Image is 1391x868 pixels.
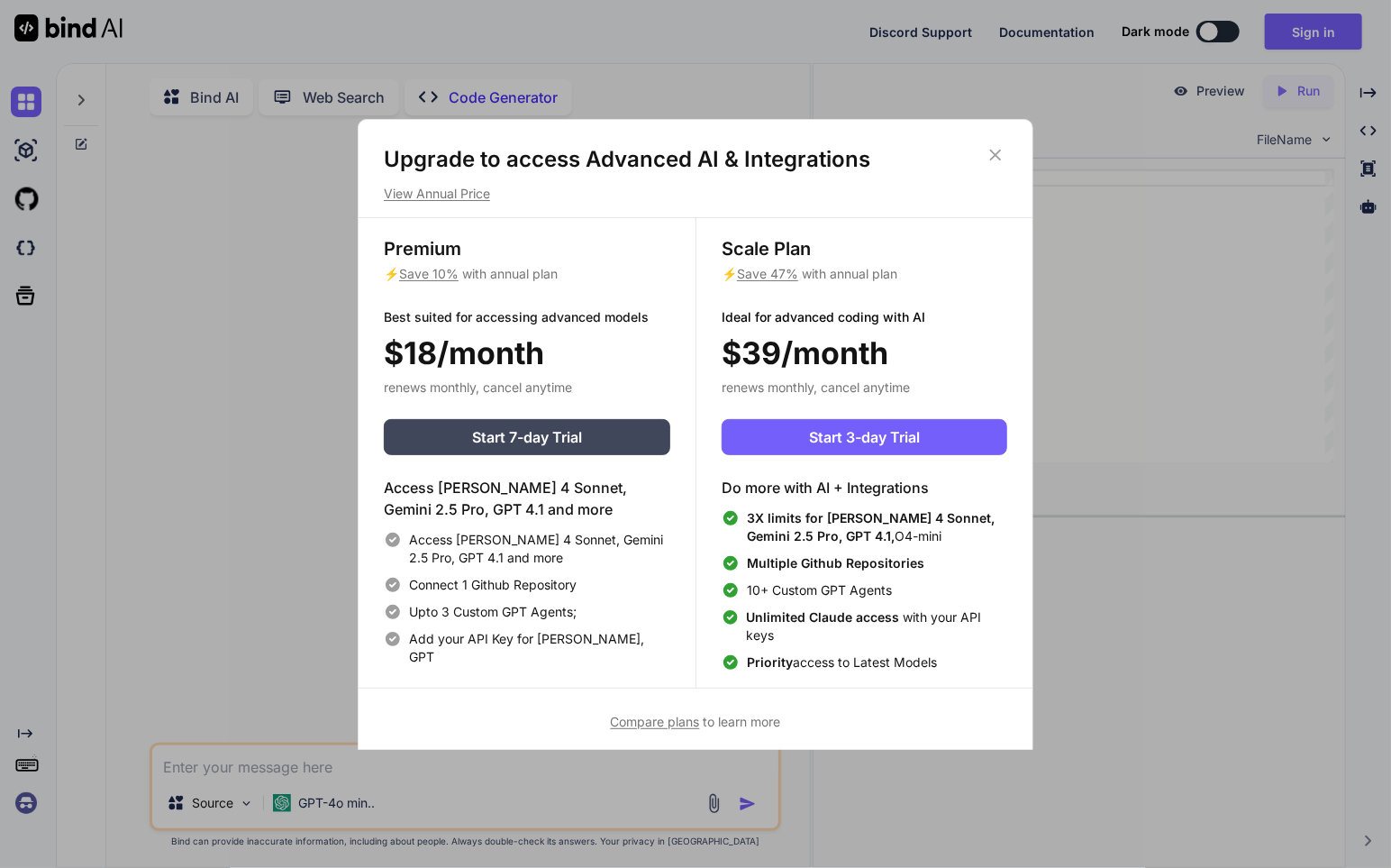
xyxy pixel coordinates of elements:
[384,477,670,520] h4: Access [PERSON_NAME] 4 Sonnet, Gemini 2.5 Pro, GPT 4.1 and more
[747,653,937,672] span: access to Latest Models
[409,603,577,621] span: Upto 3 Custom GPT Agents;
[611,714,781,729] span: to learn more
[384,145,1007,174] h1: Upgrade to access Advanced AI & Integrations
[384,185,1007,203] p: View Annual Price
[747,510,995,544] span: 3X limits for [PERSON_NAME] 4 Sonnet, Gemini 2.5 Pro, GPT 4.1,
[722,308,1007,326] p: Ideal for advanced coding with AI
[384,308,670,326] p: Best suited for accessing advanced models
[399,266,459,281] span: Save 10%
[384,419,670,455] button: Start 7-day Trial
[722,236,1007,261] h3: Scale Plan
[611,714,700,729] span: Compare plans
[384,265,670,283] p: ⚡ with annual plan
[472,426,582,448] span: Start 7-day Trial
[809,426,920,448] span: Start 3-day Trial
[737,266,798,281] span: Save 47%
[747,609,904,625] span: Unlimited Claude access
[384,379,572,395] span: renews monthly, cancel anytime
[747,509,1007,545] span: O4-mini
[722,265,1007,283] p: ⚡ with annual plan
[409,531,670,567] span: Access [PERSON_NAME] 4 Sonnet, Gemini 2.5 Pro, GPT 4.1 and more
[747,555,924,571] span: Multiple Github Repositories
[409,630,670,666] span: Add your API Key for [PERSON_NAME], GPT
[384,330,544,376] span: $18/month
[747,608,1007,644] span: with your API keys
[722,330,888,376] span: $39/month
[409,576,577,594] span: Connect 1 Github Repository
[747,581,892,599] span: 10+ Custom GPT Agents
[384,236,670,261] h3: Premium
[722,379,910,395] span: renews monthly, cancel anytime
[722,477,1007,498] h4: Do more with AI + Integrations
[747,654,793,670] span: Priority
[722,419,1007,455] button: Start 3-day Trial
